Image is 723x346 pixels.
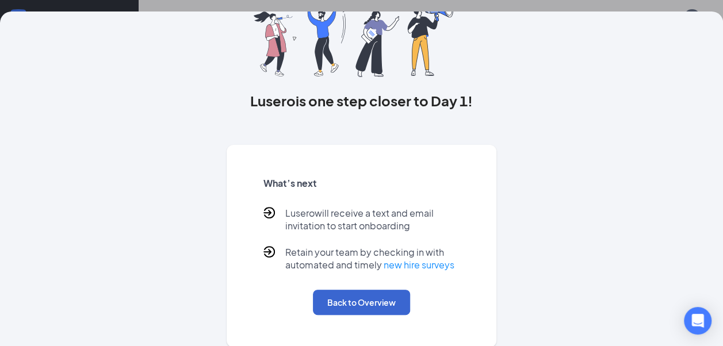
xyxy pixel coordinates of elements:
[263,177,460,190] h5: What’s next
[227,91,496,110] h3: Lusero is one step closer to Day 1!
[285,207,460,232] p: Lusero will receive a text and email invitation to start onboarding
[684,307,711,335] div: Open Intercom Messenger
[384,259,454,271] a: new hire surveys
[285,246,460,271] p: Retain your team by checking in with automated and timely
[313,290,410,315] button: Back to Overview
